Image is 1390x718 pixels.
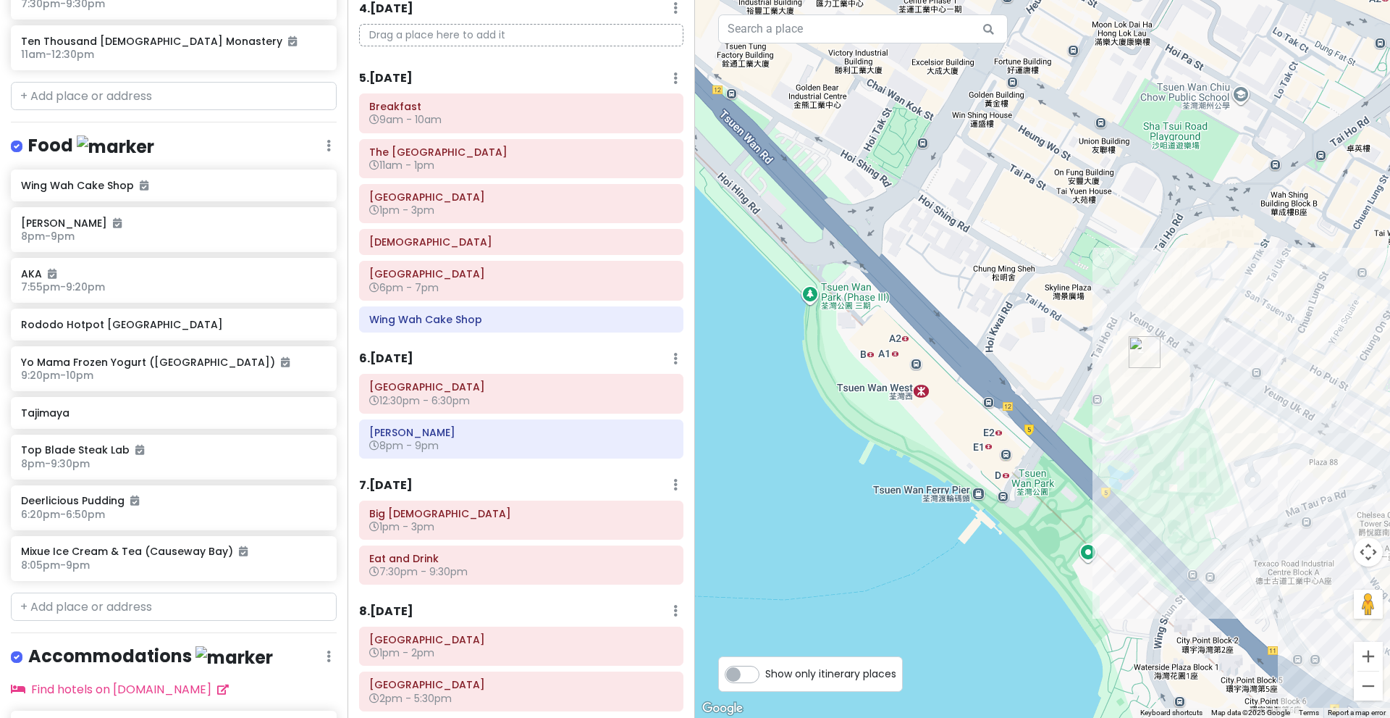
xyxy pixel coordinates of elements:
[369,426,673,439] h6: Yakitori Kobako
[369,146,673,159] h6: The Victoria Peak
[130,496,139,506] i: Added to itinerary
[281,357,290,367] i: Added to itinerary
[21,229,75,243] span: 8pm - 9pm
[369,235,673,249] h6: Man Mo Temple
[21,179,326,192] h6: Wing Wah Cake Shop
[369,564,468,579] span: 7:30pm - 9:30pm
[369,158,434,172] span: 11am - 1pm
[1299,709,1319,717] a: Terms (opens in new tab)
[140,180,148,191] i: Added to itinerary
[369,267,673,280] h6: Hong Kong Park
[765,666,896,682] span: Show only itinerary places
[21,35,326,48] h6: Ten Thousand [DEMOGRAPHIC_DATA] Monastery
[135,445,144,455] i: Added to itinerary
[699,699,746,718] img: Google
[359,1,413,17] h6: 4 . [DATE]
[699,699,746,718] a: Open this area in Google Maps (opens a new window)
[11,82,337,111] input: + Add place or address
[369,393,470,408] span: 12:30pm - 6:30pm
[1211,709,1290,717] span: Map data ©2025 Google
[369,203,434,217] span: 1pm - 3pm
[369,100,673,113] h6: Breakfast
[21,545,326,558] h6: Mixue Ice Cream & Tea (Causeway Bay)
[21,356,326,369] h6: Yo Mama Frozen Yogurt ([GEOGRAPHIC_DATA])
[369,691,452,706] span: 2pm - 5:30pm
[369,646,434,660] span: 1pm - 2pm
[359,24,683,46] p: Drag a place here to add it
[369,112,442,127] span: 9am - 10am
[21,47,94,62] span: 11am - 12:30pm
[369,519,434,534] span: 1pm - 3pm
[21,443,326,456] h6: Top Blade Steak Lab
[718,14,1008,43] input: Search a place
[359,478,413,493] h6: 7 . [DATE]
[1129,336,1161,368] div: Nina Mall 1
[21,368,93,383] span: 9:20pm - 10pm
[369,380,673,393] h6: Hong Kong Disneyland
[369,280,439,295] span: 6pm - 7pm
[1140,708,1202,718] button: Keyboard shortcuts
[1354,538,1383,567] button: Map camera controls
[369,552,673,565] h6: Eat and Drink
[48,269,56,279] i: Added to itinerary
[21,280,105,294] span: 7:55pm - 9:20pm
[369,438,439,453] span: 8pm - 9pm
[359,604,413,619] h6: 8 . [DATE]
[21,267,326,280] h6: AKA
[21,217,326,230] h6: [PERSON_NAME]
[21,558,90,572] span: 8:05pm - 9pm
[21,456,90,471] span: 8pm - 9:30pm
[113,218,122,228] i: Added to itinerary
[1354,672,1383,701] button: Zoom out
[369,191,673,204] h6: Victoria Peak
[288,36,297,46] i: Added to itinerary
[359,351,413,367] h6: 6 . [DATE]
[239,546,248,556] i: Added to itinerary
[28,134,154,158] h4: Food
[369,507,673,520] h6: Big buddha
[369,633,673,646] h6: Kowloon Park
[21,406,326,419] h6: Tajimaya
[21,494,326,507] h6: Deerlicious Pudding
[369,678,673,691] h6: K11 Art Mall
[21,318,326,331] h6: Rododo Hotpot [GEOGRAPHIC_DATA]
[28,645,273,669] h4: Accommodations
[359,71,413,86] h6: 5 . [DATE]
[1354,642,1383,671] button: Zoom in
[77,135,154,158] img: marker
[1354,590,1383,619] button: Drag Pegman onto the map to open Street View
[11,593,337,622] input: + Add place or address
[369,313,673,326] h6: Wing Wah Cake Shop
[1328,709,1386,717] a: Report a map error
[11,681,229,698] a: Find hotels on [DOMAIN_NAME]
[21,507,105,522] span: 6:20pm - 6:50pm
[195,646,273,669] img: marker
